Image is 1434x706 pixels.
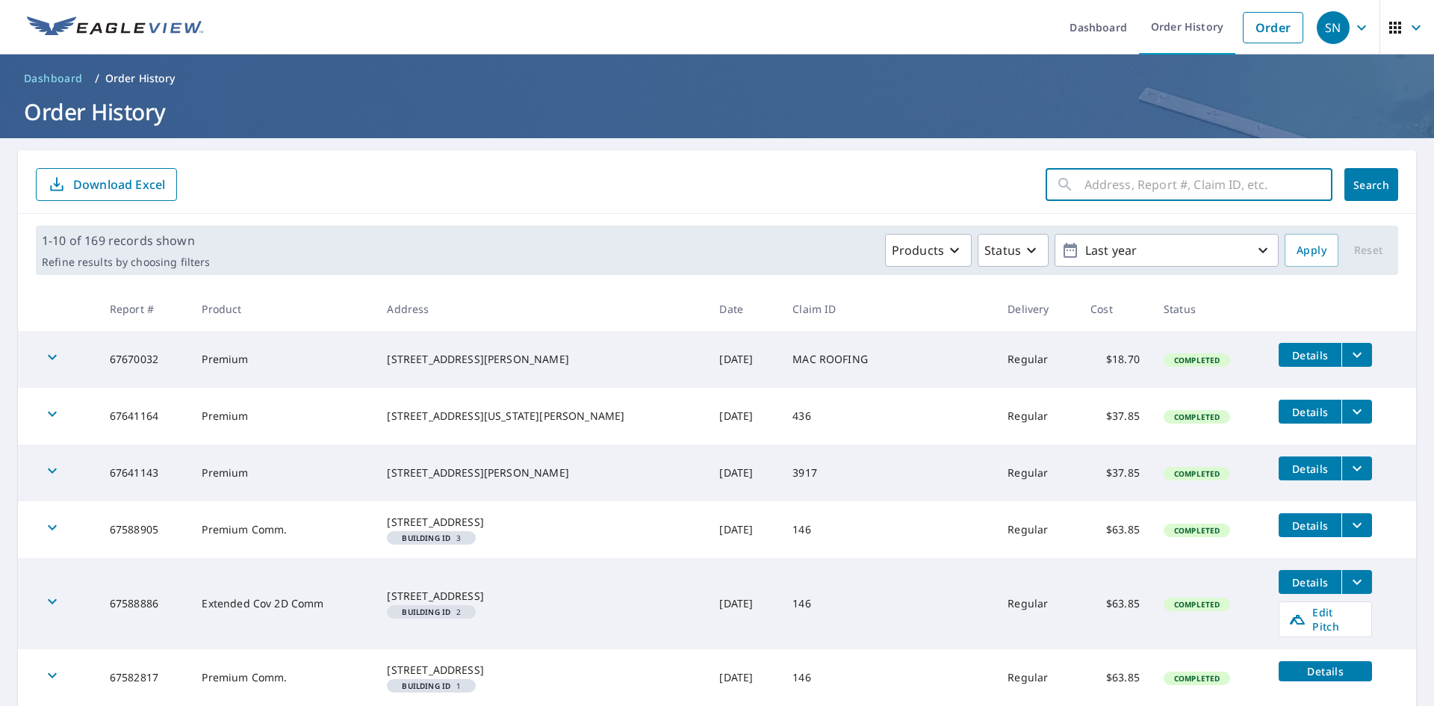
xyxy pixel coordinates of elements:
[18,96,1416,127] h1: Order History
[1165,468,1229,479] span: Completed
[1288,462,1332,476] span: Details
[190,287,375,331] th: Product
[387,589,695,604] div: [STREET_ADDRESS]
[98,558,190,649] td: 67588886
[42,232,210,250] p: 1-10 of 169 records shown
[1341,400,1372,424] button: filesDropdownBtn-67641164
[707,649,780,706] td: [DATE]
[1078,287,1152,331] th: Cost
[27,16,203,39] img: EV Logo
[24,71,83,86] span: Dashboard
[190,649,375,706] td: Premium Comm.
[1356,178,1386,192] span: Search
[1078,331,1152,388] td: $18.70
[1288,348,1332,362] span: Details
[98,287,190,331] th: Report #
[1341,570,1372,594] button: filesDropdownBtn-67588886
[190,331,375,388] td: Premium
[996,287,1078,331] th: Delivery
[780,331,996,388] td: MAC ROOFING
[707,501,780,558] td: [DATE]
[1285,234,1338,267] button: Apply
[1288,405,1332,419] span: Details
[1341,456,1372,480] button: filesDropdownBtn-67641143
[1288,605,1362,634] span: Edit Pitch
[780,388,996,445] td: 436
[387,465,695,480] div: [STREET_ADDRESS][PERSON_NAME]
[98,501,190,558] td: 67588905
[1341,343,1372,367] button: filesDropdownBtn-67670032
[393,682,470,690] span: 1
[885,234,972,267] button: Products
[1288,664,1363,678] span: Details
[780,501,996,558] td: 146
[1297,241,1326,260] span: Apply
[996,501,1078,558] td: Regular
[18,66,89,90] a: Dashboard
[1078,649,1152,706] td: $63.85
[98,649,190,706] td: 67582817
[402,682,450,690] em: Building ID
[36,168,177,201] button: Download Excel
[190,558,375,649] td: Extended Cov 2D Comm
[1279,400,1341,424] button: detailsBtn-67641164
[387,663,695,678] div: [STREET_ADDRESS]
[73,176,165,193] p: Download Excel
[387,352,695,367] div: [STREET_ADDRESS][PERSON_NAME]
[1078,445,1152,501] td: $37.85
[1165,673,1229,684] span: Completed
[393,534,470,542] span: 3
[1084,164,1332,205] input: Address, Report #, Claim ID, etc.
[393,608,470,616] span: 2
[1341,513,1372,537] button: filesDropdownBtn-67588905
[707,558,780,649] td: [DATE]
[996,445,1078,501] td: Regular
[707,388,780,445] td: [DATE]
[1317,11,1350,44] div: SN
[1165,355,1229,365] span: Completed
[1344,168,1398,201] button: Search
[780,558,996,649] td: 146
[1078,388,1152,445] td: $37.85
[98,388,190,445] td: 67641164
[996,388,1078,445] td: Regular
[1279,343,1341,367] button: detailsBtn-67670032
[1279,456,1341,480] button: detailsBtn-67641143
[387,515,695,530] div: [STREET_ADDRESS]
[1288,575,1332,589] span: Details
[996,558,1078,649] td: Regular
[1165,412,1229,422] span: Completed
[780,445,996,501] td: 3917
[707,445,780,501] td: [DATE]
[95,69,99,87] li: /
[375,287,707,331] th: Address
[98,445,190,501] td: 67641143
[402,534,450,542] em: Building ID
[1279,570,1341,594] button: detailsBtn-67588886
[1288,518,1332,533] span: Details
[892,241,944,259] p: Products
[780,649,996,706] td: 146
[190,388,375,445] td: Premium
[42,256,210,269] p: Refine results by choosing filters
[1279,661,1372,681] button: detailsBtn-67582817
[1078,501,1152,558] td: $63.85
[1078,558,1152,649] td: $63.85
[105,71,176,86] p: Order History
[387,409,695,424] div: [STREET_ADDRESS][US_STATE][PERSON_NAME]
[1165,599,1229,610] span: Completed
[190,445,375,501] td: Premium
[402,608,450,616] em: Building ID
[98,331,190,388] td: 67670032
[996,649,1078,706] td: Regular
[707,287,780,331] th: Date
[1165,525,1229,536] span: Completed
[1279,513,1341,537] button: detailsBtn-67588905
[996,331,1078,388] td: Regular
[18,66,1416,90] nav: breadcrumb
[707,331,780,388] td: [DATE]
[1152,287,1267,331] th: Status
[1243,12,1303,43] a: Order
[978,234,1049,267] button: Status
[1279,601,1372,637] a: Edit Pitch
